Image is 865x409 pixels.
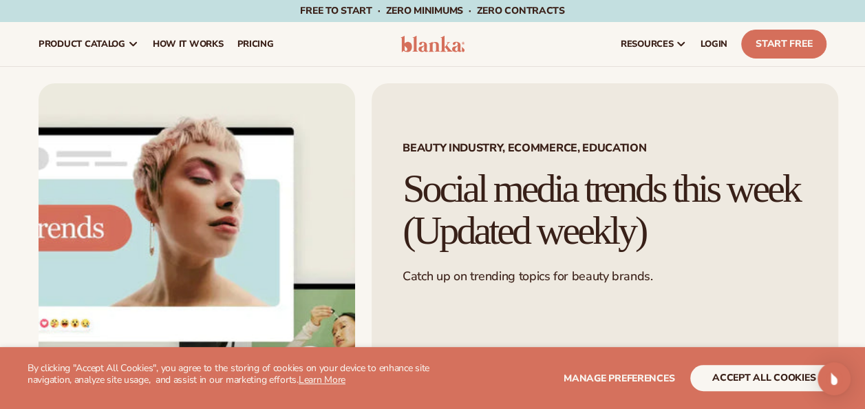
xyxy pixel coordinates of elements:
[690,365,837,391] button: accept all cookies
[146,22,231,66] a: How It Works
[818,362,851,395] div: Open Intercom Messenger
[741,30,826,59] a: Start Free
[564,365,674,391] button: Manage preferences
[230,22,280,66] a: pricing
[299,373,345,386] a: Learn More
[237,39,273,50] span: pricing
[39,39,125,50] span: product catalog
[694,22,734,66] a: LOGIN
[621,39,673,50] span: resources
[403,143,807,154] span: Beauty Industry, Ecommerce, Education
[28,363,433,386] p: By clicking "Accept All Cookies", you agree to the storing of cookies on your device to enhance s...
[32,22,146,66] a: product catalog
[403,168,807,252] h1: Social media trends this week (Updated weekly)
[564,372,674,385] span: Manage preferences
[614,22,694,66] a: resources
[401,36,465,52] img: logo
[403,268,652,284] span: Catch up on trending topics for beauty brands.
[701,39,727,50] span: LOGIN
[153,39,224,50] span: How It Works
[300,4,564,17] span: Free to start · ZERO minimums · ZERO contracts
